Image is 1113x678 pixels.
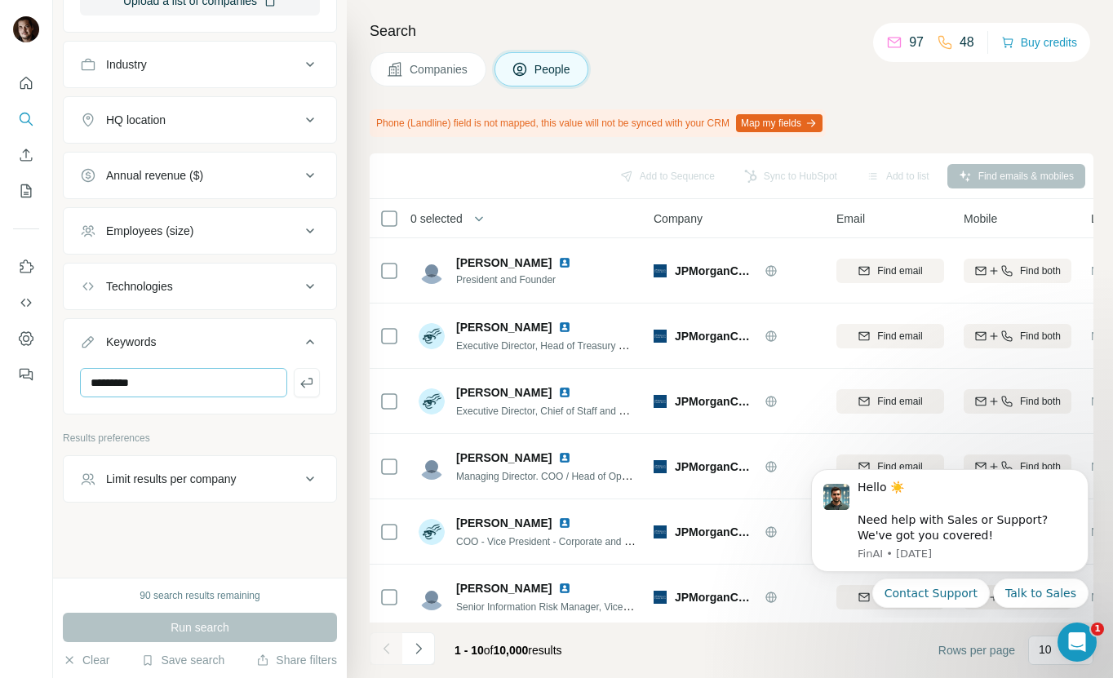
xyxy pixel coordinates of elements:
span: Find email [877,329,922,343]
span: results [455,644,562,657]
div: Annual revenue ($) [106,167,203,184]
span: [PERSON_NAME] [456,450,552,466]
span: Find both [1020,329,1061,343]
span: [PERSON_NAME] [456,580,552,596]
img: Logo of JPMorganChase [654,395,667,408]
div: HQ location [106,112,166,128]
span: Senior Information Risk Manager, Vice President [456,600,667,613]
p: Results preferences [63,431,337,445]
img: LinkedIn logo [558,386,571,399]
img: Avatar [419,323,445,349]
h4: Search [370,20,1093,42]
img: Avatar [419,454,445,480]
span: 1 [1091,623,1104,636]
img: LinkedIn logo [558,582,571,595]
span: Find email [877,394,922,409]
img: Avatar [419,388,445,414]
div: Phone (Landline) field is not mapped, this value will not be synced with your CRM [370,109,826,137]
div: 90 search results remaining [140,588,259,603]
button: Find email [836,259,944,283]
iframe: Intercom notifications message [787,454,1113,618]
img: LinkedIn logo [558,321,571,334]
span: JPMorganChase [675,393,756,410]
span: Email [836,210,865,227]
div: Employees (size) [106,223,193,239]
img: Logo of JPMorganChase [654,591,667,604]
button: Limit results per company [64,459,336,499]
button: Find email [836,389,944,414]
button: My lists [13,176,39,206]
span: Managing Director. COO / Head of Operational Execution and Governance - Chief Technology Office [456,469,892,482]
button: Technologies [64,267,336,306]
div: Keywords [106,334,156,350]
p: 97 [909,33,924,52]
img: LinkedIn logo [558,451,571,464]
span: [PERSON_NAME] [456,384,552,401]
span: [PERSON_NAME] [456,515,552,531]
button: Clear [63,652,109,668]
img: Logo of JPMorganChase [654,460,667,473]
span: 1 - 10 [455,644,484,657]
img: Avatar [13,16,39,42]
button: Find both [964,324,1071,348]
img: LinkedIn logo [558,256,571,269]
img: Logo of JPMorganChase [654,330,667,343]
button: Industry [64,45,336,84]
span: Find both [1020,394,1061,409]
span: JPMorganChase [675,328,756,344]
img: Logo of JPMorganChase [654,525,667,538]
span: People [534,61,572,78]
span: COO - Vice President - Corporate and Investment Bank (CIB) [456,534,723,547]
span: President and Founder [456,273,578,287]
span: Find email [877,264,922,278]
iframe: Intercom live chat [1058,623,1097,662]
span: 10,000 [494,644,529,657]
div: Technologies [106,278,173,295]
span: Executive Director, Head of Treasury & Chief Investment Office for [GEOGRAPHIC_DATA] & [GEOGRAPHI... [456,339,962,352]
button: Search [13,104,39,134]
span: Rows per page [938,642,1015,658]
div: Industry [106,56,147,73]
span: 0 selected [410,210,463,227]
img: Logo of JPMorganChase [654,264,667,277]
span: of [484,644,494,657]
span: Executive Director, Chief of Staff and Head of Communications, [PERSON_NAME] Health [456,404,845,417]
img: LinkedIn logo [558,516,571,530]
button: Annual revenue ($) [64,156,336,195]
p: 48 [960,33,974,52]
button: Share filters [256,652,337,668]
span: Mobile [964,210,997,227]
button: Use Surfe on LinkedIn [13,252,39,281]
button: Quick start [13,69,39,98]
img: Avatar [419,584,445,610]
span: JPMorganChase [675,459,756,475]
p: 10 [1039,641,1052,658]
button: Map my fields [736,114,823,132]
span: JPMorganChase [675,524,756,540]
img: Avatar [419,519,445,545]
span: JPMorganChase [675,263,756,279]
button: Keywords [64,322,336,368]
button: Employees (size) [64,211,336,250]
button: Dashboard [13,324,39,353]
span: Companies [410,61,469,78]
button: Enrich CSV [13,140,39,170]
button: HQ location [64,100,336,140]
div: Limit results per company [106,471,237,487]
img: Avatar [419,258,445,284]
button: Find email [836,324,944,348]
span: [PERSON_NAME] [456,255,552,271]
button: Find both [964,389,1071,414]
button: Navigate to next page [402,632,435,665]
button: Find both [964,259,1071,283]
span: Find both [1020,264,1061,278]
span: JPMorganChase [675,589,756,605]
